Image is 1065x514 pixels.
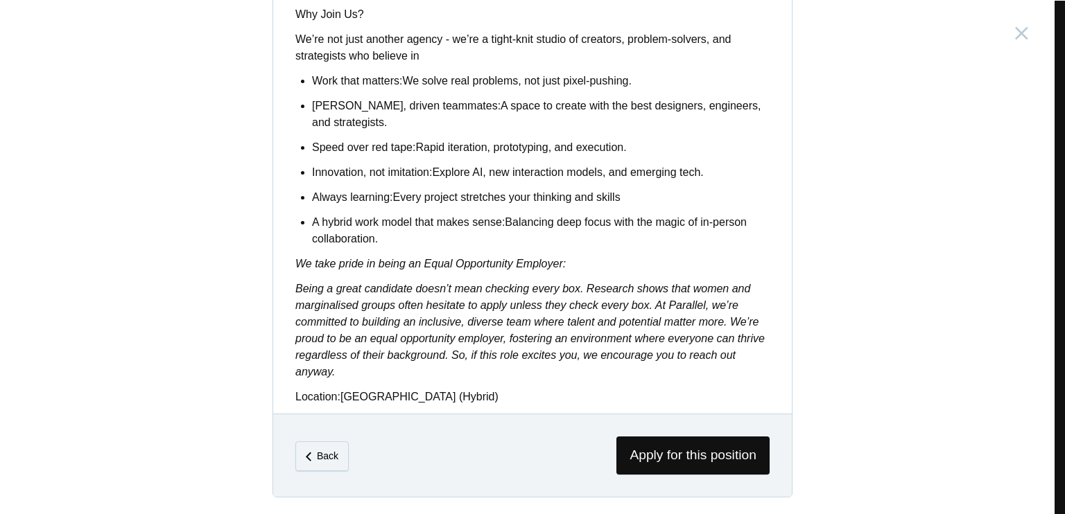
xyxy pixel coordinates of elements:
p: Explore AI, new interaction models, and emerging tech. [312,164,770,181]
em: We take pride in being an Equal Opportunity Employer: [295,258,566,269]
strong: Innovation, not imitation: [312,166,432,178]
p: We solve real problems, not just pixel-pushing. [312,73,770,89]
p: A space to create with the best designers, engineers, and strategists. [312,98,770,131]
strong: Why Join Us? [295,8,364,20]
p: Every project stretches your thinking and skills [312,189,770,206]
p: Balancing deep focus with the magic of in-person collaboration. [312,214,770,247]
strong: Work that matters: [312,75,402,87]
span: Apply for this position [616,436,770,475]
strong: Speed over red tape: [312,141,415,153]
strong: [PERSON_NAME], driven teammates: [312,100,501,112]
em: Being a great candidate doesn’t mean checking every box. Research shows that women and marginalis... [295,283,765,378]
strong: Always learning: [312,191,393,203]
em: Back [317,450,338,461]
p: We’re not just another agency - we’re a tight-knit studio of creators, problem-solvers, and strat... [295,31,770,64]
p: Rapid iteration, prototyping, and execution. [312,139,770,156]
strong: Location: [295,391,340,402]
p: [GEOGRAPHIC_DATA] (Hybrid) [295,389,770,405]
strong: A hybrid work model that makes sense: [312,216,505,228]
